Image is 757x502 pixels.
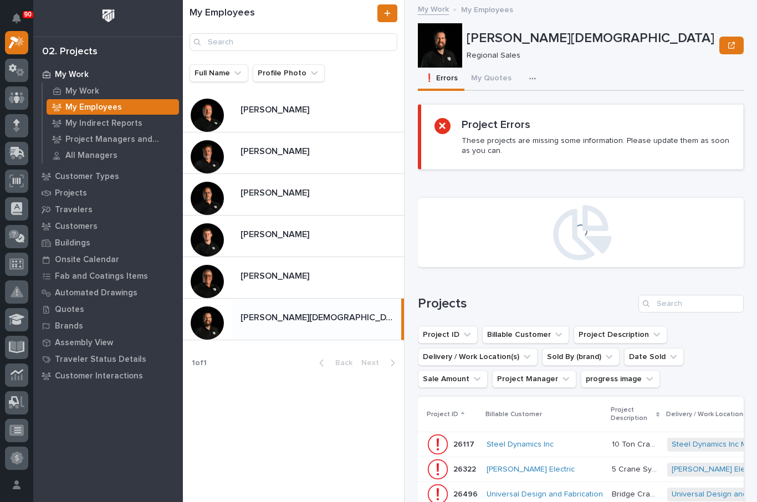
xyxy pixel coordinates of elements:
p: Customer Interactions [55,371,143,381]
a: Assembly View [33,334,183,351]
h1: My Employees [190,7,375,19]
a: Customers [33,218,183,234]
a: My Work [418,2,449,15]
button: Next [357,358,404,368]
p: Project Description [611,404,653,424]
p: My Indirect Reports [65,119,142,129]
p: [PERSON_NAME] [241,103,311,115]
button: Date Sold [624,348,684,366]
p: Customers [55,222,98,232]
p: 26496 [453,488,480,499]
p: Bridge Crane 10 Ton [612,488,661,499]
a: My Indirect Reports [43,115,183,131]
p: Quotes [55,305,84,315]
a: Traveler Status Details [33,351,183,367]
a: [PERSON_NAME][PERSON_NAME] [183,257,404,299]
p: Travelers [55,205,93,215]
button: Project ID [418,326,478,344]
a: Project Managers and Engineers [43,131,183,147]
button: Notifications [5,7,28,30]
button: Profile Photo [253,64,325,82]
button: Sold By (brand) [542,348,620,366]
p: 10 Ton Crane System [612,438,661,449]
button: Project Manager [492,370,576,388]
a: [PERSON_NAME][PERSON_NAME] [183,91,404,132]
h1: Projects [418,296,634,312]
p: 1 of 1 [183,350,216,377]
a: My Employees [43,99,183,115]
a: [PERSON_NAME][PERSON_NAME] [183,216,404,257]
p: Onsite Calendar [55,255,119,265]
p: 26322 [453,463,478,474]
button: My Quotes [464,68,518,91]
a: Customer Interactions [33,367,183,384]
a: Buildings [33,234,183,251]
p: 90 [24,11,32,18]
a: Customer Types [33,168,183,185]
button: Delivery / Work Location(s) [418,348,538,366]
div: Notifications90 [14,13,28,31]
p: Project Managers and Engineers [65,135,175,145]
a: Automated Drawings [33,284,183,301]
a: All Managers [43,147,183,163]
a: Brands [33,317,183,334]
button: Project Description [574,326,667,344]
a: [PERSON_NAME][PERSON_NAME] [183,132,404,174]
p: Regional Sales [467,51,710,60]
input: Search [638,295,744,313]
p: My Employees [65,103,122,112]
p: Billable Customer [485,408,542,421]
a: Fab and Coatings Items [33,268,183,284]
a: Universal Design and Fabrication [487,490,603,499]
p: Traveler Status Details [55,355,146,365]
a: [PERSON_NAME][PERSON_NAME] [183,174,404,216]
h2: Project Errors [462,118,530,131]
a: My Work [43,83,183,99]
p: My Work [65,86,99,96]
p: [PERSON_NAME] [241,227,311,240]
p: Customer Types [55,172,119,182]
p: Project ID [427,408,458,421]
p: My Employees [461,3,513,15]
a: Onsite Calendar [33,251,183,268]
a: [PERSON_NAME][DEMOGRAPHIC_DATA][PERSON_NAME][DEMOGRAPHIC_DATA] [183,299,404,340]
a: [PERSON_NAME] Electric [487,465,575,474]
span: Back [329,358,352,368]
button: Back [310,358,357,368]
p: Automated Drawings [55,288,137,298]
img: Workspace Logo [98,6,119,26]
button: Billable Customer [482,326,569,344]
a: My Work [33,66,183,83]
p: Fab and Coatings Items [55,272,148,281]
p: Projects [55,188,87,198]
button: progress image [581,370,660,388]
p: Delivery / Work Location(s) [666,408,751,421]
p: All Managers [65,151,117,161]
button: Sale Amount [418,370,488,388]
a: Travelers [33,201,183,218]
p: [PERSON_NAME] [241,186,311,198]
button: ❗ Errors [418,68,464,91]
p: [PERSON_NAME][DEMOGRAPHIC_DATA] [467,30,715,47]
a: Steel Dynamics Inc [487,440,554,449]
div: 02. Projects [42,46,98,58]
p: My Work [55,70,89,80]
input: Search [190,33,397,51]
a: Projects [33,185,183,201]
p: [PERSON_NAME] [241,269,311,281]
p: 5 Crane Systems [612,463,661,474]
span: Next [361,358,386,368]
p: [PERSON_NAME][DEMOGRAPHIC_DATA] [241,310,399,323]
p: These projects are missing some information. Please update them as soon as you can. [462,136,730,156]
p: Buildings [55,238,90,248]
p: [PERSON_NAME] [241,144,311,157]
button: Full Name [190,64,248,82]
p: Brands [55,321,83,331]
p: Assembly View [55,338,113,348]
a: Quotes [33,301,183,317]
p: 26117 [453,438,477,449]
